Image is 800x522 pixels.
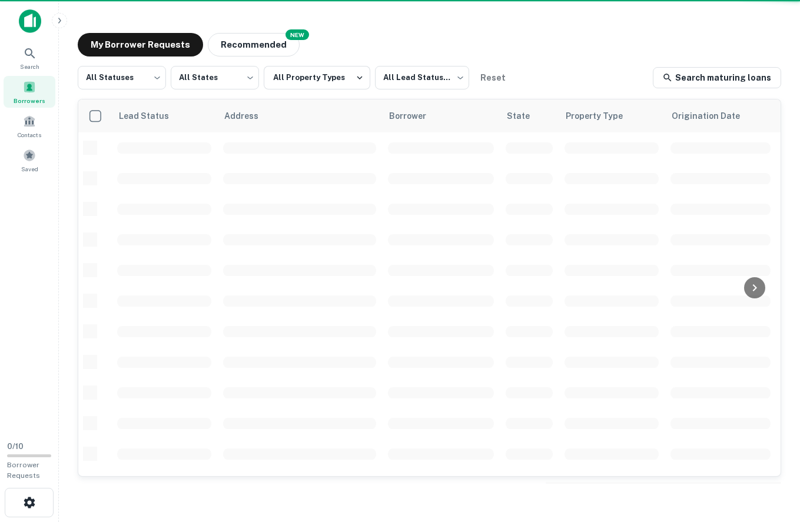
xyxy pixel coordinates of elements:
[559,99,665,132] th: Property Type
[741,428,800,484] iframe: Chat Widget
[118,109,184,123] span: Lead Status
[21,164,38,174] span: Saved
[672,109,755,123] span: Origination Date
[653,67,781,88] a: Search maturing loans
[111,99,217,132] th: Lead Status
[7,442,24,451] span: 0 / 10
[18,130,41,139] span: Contacts
[78,62,166,93] div: All Statuses
[665,99,776,132] th: Origination Date
[507,109,545,123] span: State
[474,66,512,89] button: Reset
[389,109,442,123] span: Borrower
[4,110,55,142] a: Contacts
[375,62,469,93] div: All Lead Statuses
[4,76,55,108] a: Borrowers
[4,42,55,74] a: Search
[20,62,39,71] span: Search
[217,99,382,132] th: Address
[78,33,203,56] button: My Borrower Requests
[264,66,370,89] button: All Property Types
[500,99,559,132] th: State
[224,109,274,123] span: Address
[382,99,500,132] th: Borrower
[566,109,638,123] span: Property Type
[19,9,41,33] img: capitalize-icon.png
[14,96,45,105] span: Borrowers
[208,33,300,56] button: Recommended
[171,62,259,93] div: All States
[4,144,55,176] a: Saved
[286,29,309,40] div: NEW
[7,461,40,480] span: Borrower Requests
